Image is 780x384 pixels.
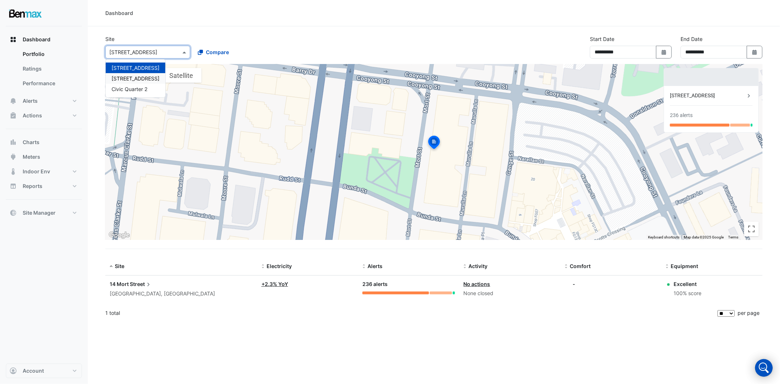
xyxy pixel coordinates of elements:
span: Comfort [570,263,591,269]
div: [STREET_ADDRESS] [670,92,745,99]
app-icon: Site Manager [10,209,17,217]
div: 236 alerts [362,280,455,289]
button: Dashboard [6,32,82,47]
span: Site [115,263,124,269]
app-icon: Meters [10,153,17,161]
img: Company Logo [9,6,42,20]
button: Account [6,364,82,378]
button: Show satellite imagery [161,68,201,83]
div: 236 alerts [670,112,693,119]
button: Alerts [6,94,82,108]
span: per page [738,310,760,316]
div: [GEOGRAPHIC_DATA], [GEOGRAPHIC_DATA] [110,290,253,298]
div: Open Intercom Messenger [755,359,773,377]
div: None closed [464,289,556,298]
span: Account [23,367,44,374]
button: Keyboard shortcuts [648,235,679,240]
app-icon: Alerts [10,97,17,105]
a: Portfolio [17,47,82,61]
span: Indoor Env [23,168,50,175]
button: Meters [6,150,82,164]
button: Charts [6,135,82,150]
button: Compare [193,46,234,59]
div: 100% score [674,289,702,298]
span: [STREET_ADDRESS] [112,65,159,71]
ng-dropdown-panel: Options list [105,59,166,98]
span: Map data ©2025 Google [684,235,724,239]
button: Indoor Env [6,164,82,179]
div: Dashboard [6,47,82,94]
div: Dashboard [105,9,133,17]
label: Site [105,35,114,43]
a: No actions [464,281,490,287]
app-icon: Charts [10,139,17,146]
a: Terms (opens in new tab) [728,235,738,239]
label: Start Date [590,35,614,43]
img: site-pin-selected.svg [426,135,442,152]
a: Open this area in Google Maps (opens a new window) [107,230,131,240]
span: Actions [23,112,42,119]
span: [STREET_ADDRESS] [112,75,159,82]
a: Performance [17,76,82,91]
button: Actions [6,108,82,123]
img: Google [107,230,131,240]
app-icon: Actions [10,112,17,119]
a: Ratings [17,61,82,76]
button: Reports [6,179,82,193]
span: Compare [206,48,229,56]
span: Activity [469,263,488,269]
div: - [573,280,575,288]
span: Street [130,280,152,288]
span: Civic Quarter 2 [112,86,147,92]
span: Electricity [267,263,292,269]
button: Site Manager [6,206,82,220]
span: Reports [23,182,42,190]
label: End Date [681,35,702,43]
span: Dashboard [23,36,50,43]
span: Alerts [368,263,383,269]
div: Excellent [674,280,702,288]
div: 1 total [105,304,716,322]
a: +2.3% YoY [261,281,288,287]
span: Site Manager [23,209,56,217]
fa-icon: Select Date [661,49,667,55]
fa-icon: Select Date [751,49,758,55]
span: 14 Mort [110,281,129,287]
span: Equipment [671,263,698,269]
app-icon: Reports [10,182,17,190]
app-icon: Dashboard [10,36,17,43]
span: Meters [23,153,40,161]
span: Charts [23,139,39,146]
app-icon: Indoor Env [10,168,17,175]
span: Alerts [23,97,38,105]
button: Toggle fullscreen view [744,222,759,236]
